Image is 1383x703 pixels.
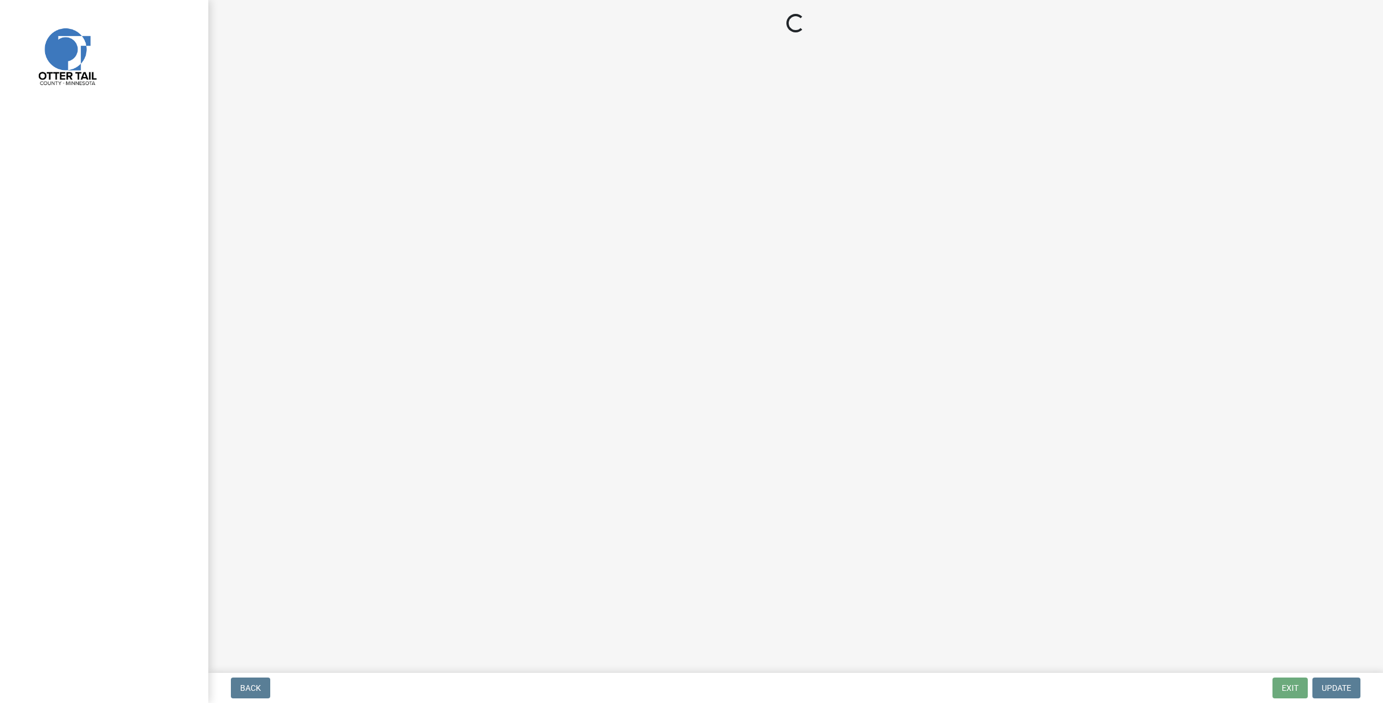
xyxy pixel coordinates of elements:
span: Update [1322,683,1351,693]
button: Back [231,678,270,698]
button: Exit [1272,678,1308,698]
button: Update [1312,678,1360,698]
span: Back [240,683,261,693]
img: Otter Tail County, Minnesota [23,12,110,99]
